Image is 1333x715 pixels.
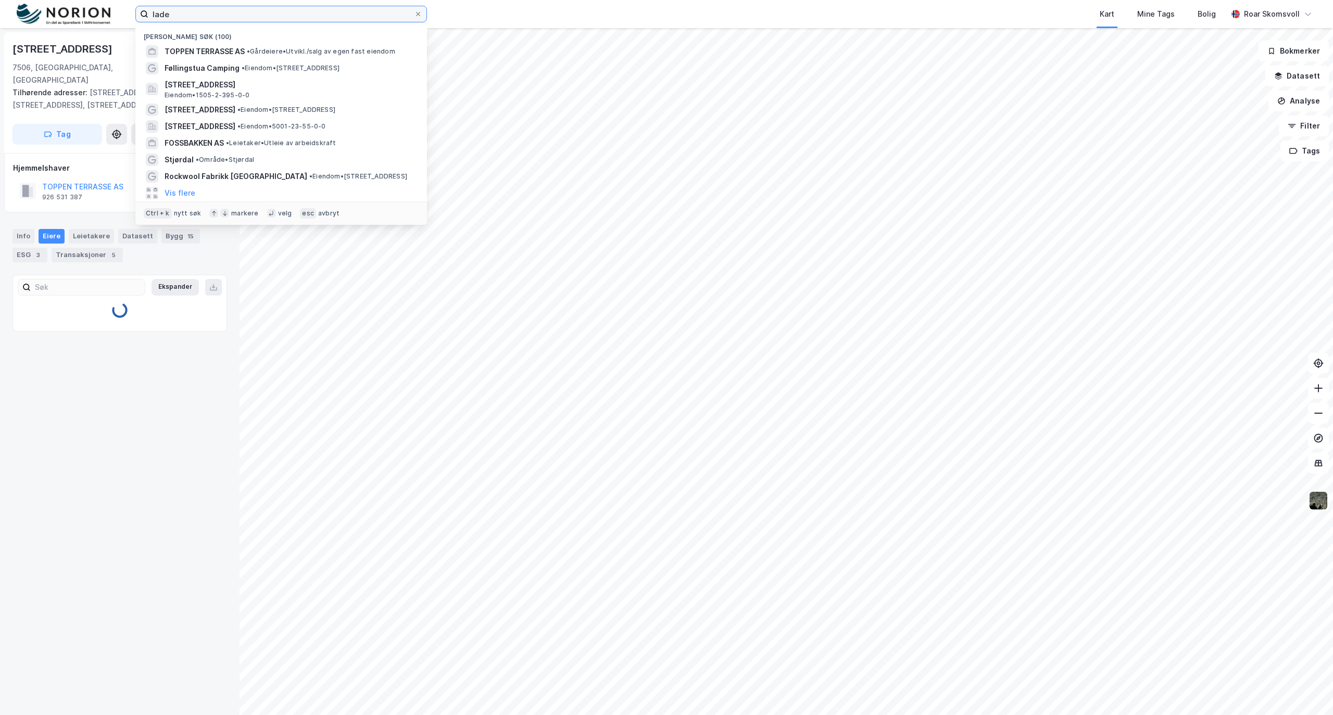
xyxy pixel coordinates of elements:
[242,64,245,72] span: •
[247,47,250,55] span: •
[31,279,145,295] input: Søk
[42,193,82,201] div: 926 531 387
[1265,66,1329,86] button: Datasett
[165,187,195,199] button: Vis flere
[1137,8,1175,20] div: Mine Tags
[165,154,194,166] span: Stjørdal
[108,250,119,260] div: 5
[12,124,102,145] button: Tag
[237,106,241,113] span: •
[165,120,235,133] span: [STREET_ADDRESS]
[12,86,219,111] div: [STREET_ADDRESS], [STREET_ADDRESS], [STREET_ADDRESS]
[165,170,307,183] span: Rockwool Fabrikk [GEOGRAPHIC_DATA]
[165,45,245,58] span: TOPPEN TERRASSE AS
[309,172,407,181] span: Eiendom • [STREET_ADDRESS]
[318,209,339,218] div: avbryt
[231,209,258,218] div: markere
[148,6,414,22] input: Søk på adresse, matrikkel, gårdeiere, leietakere eller personer
[196,156,199,163] span: •
[185,231,196,241] div: 15
[196,156,254,164] span: Område • Stjørdal
[33,250,43,260] div: 3
[135,24,427,43] div: [PERSON_NAME] søk (100)
[237,122,326,131] span: Eiendom • 5001-23-55-0-0
[12,229,34,244] div: Info
[13,162,227,174] div: Hjemmelshaver
[1309,491,1328,510] img: 9k=
[152,279,199,296] button: Ekspander
[165,137,224,149] span: FOSSBAKKEN AS
[226,139,336,147] span: Leietaker • Utleie av arbeidskraft
[309,172,312,180] span: •
[165,62,240,74] span: Føllingstua Camping
[300,208,316,219] div: esc
[12,61,170,86] div: 7506, [GEOGRAPHIC_DATA], [GEOGRAPHIC_DATA]
[1268,91,1329,111] button: Analyse
[118,229,157,244] div: Datasett
[52,248,123,262] div: Transaksjoner
[237,106,335,114] span: Eiendom • [STREET_ADDRESS]
[278,209,292,218] div: velg
[1281,665,1333,715] iframe: Chat Widget
[111,302,128,318] img: spinner.a6d8c91a73a9ac5275cf975e30b51cfb.svg
[1279,116,1329,136] button: Filter
[1259,41,1329,61] button: Bokmerker
[165,104,235,116] span: [STREET_ADDRESS]
[12,41,115,57] div: [STREET_ADDRESS]
[247,47,395,56] span: Gårdeiere • Utvikl./salg av egen fast eiendom
[161,229,200,244] div: Bygg
[39,229,65,244] div: Eiere
[12,248,47,262] div: ESG
[242,64,339,72] span: Eiendom • [STREET_ADDRESS]
[69,229,114,244] div: Leietakere
[144,208,172,219] div: Ctrl + k
[1198,8,1216,20] div: Bolig
[165,79,414,91] span: [STREET_ADDRESS]
[165,91,249,99] span: Eiendom • 1505-2-395-0-0
[1280,141,1329,161] button: Tags
[12,88,90,97] span: Tilhørende adresser:
[1100,8,1114,20] div: Kart
[17,4,110,25] img: norion-logo.80e7a08dc31c2e691866.png
[226,139,229,147] span: •
[237,122,241,130] span: •
[174,209,202,218] div: nytt søk
[1244,8,1300,20] div: Roar Skomsvoll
